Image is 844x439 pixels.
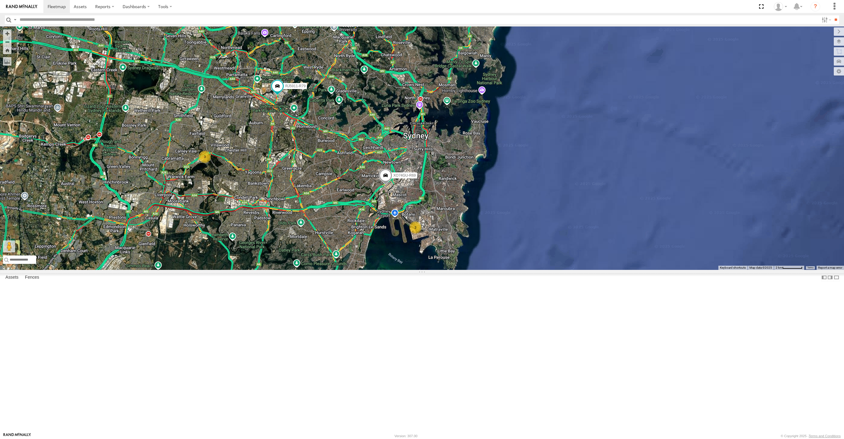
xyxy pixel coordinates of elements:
label: Assets [2,273,21,282]
button: Zoom in [3,29,11,38]
label: Fences [22,273,42,282]
span: XO74GU-R69 [393,173,416,178]
a: Terms and Conditions [809,434,841,438]
label: Map Settings [834,67,844,76]
button: Zoom out [3,38,11,46]
button: Drag Pegman onto the map to open Street View [3,240,15,252]
a: Terms (opens in new tab) [807,267,814,269]
label: Dock Summary Table to the Left [821,273,827,282]
label: Measure [3,57,11,66]
div: Quang MAC [772,2,789,11]
span: RJ5911-R79 [285,84,305,88]
label: Search Filter Options [819,15,832,24]
label: Search Query [13,15,17,24]
a: Report a map error [818,266,842,269]
span: Map data ©2025 [749,266,772,269]
button: Map Scale: 2 km per 63 pixels [774,266,804,270]
div: Version: 307.00 [395,434,417,438]
button: Keyboard shortcuts [720,266,746,270]
label: Dock Summary Table to the Right [827,273,833,282]
button: Zoom Home [3,46,11,54]
div: © Copyright 2025 - [781,434,841,438]
img: rand-logo.svg [6,5,37,9]
i: ? [811,2,820,11]
div: 3 [409,221,421,233]
span: 2 km [776,266,782,269]
div: 3 [199,151,211,163]
label: Hide Summary Table [833,273,839,282]
a: Visit our Website [3,433,31,439]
